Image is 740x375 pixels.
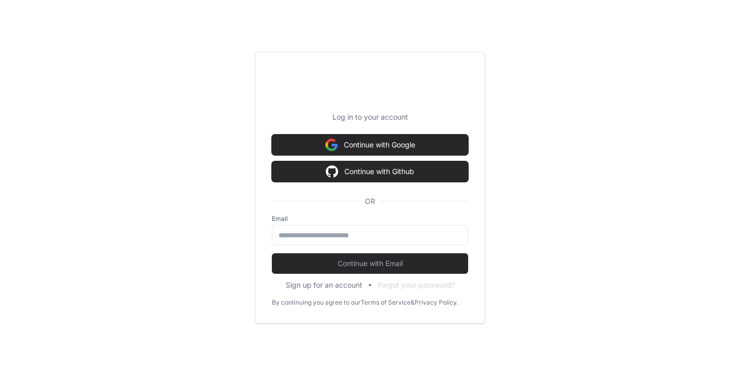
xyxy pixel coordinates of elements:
span: OR [361,196,379,207]
button: Continue with Github [272,161,468,182]
div: By continuing you agree to our [272,298,361,307]
img: Sign in with google [325,135,338,155]
img: Sign in with google [326,161,338,182]
a: Privacy Policy. [415,298,458,307]
span: Continue with Email [272,258,468,269]
button: Sign up for an account [286,280,362,290]
p: Log in to your account [272,112,468,122]
div: & [411,298,415,307]
button: Continue with Email [272,253,468,274]
a: Terms of Service [361,298,411,307]
button: Continue with Google [272,135,468,155]
label: Email [272,215,468,223]
button: Forgot your password? [378,280,455,290]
